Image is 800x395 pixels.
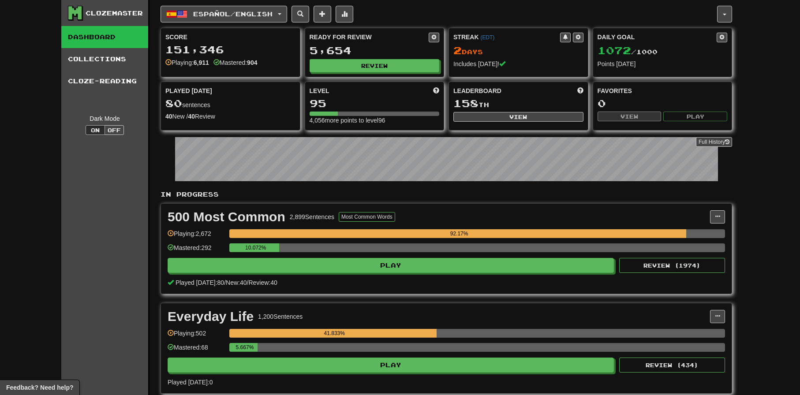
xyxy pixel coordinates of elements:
div: Ready for Review [310,33,429,41]
div: Points [DATE] [598,60,728,68]
button: View [453,112,583,122]
button: Español/English [161,6,287,22]
div: New / Review [165,112,295,121]
div: Daily Goal [598,33,717,42]
div: 92.17% [232,229,686,238]
div: Playing: [165,58,209,67]
div: 95 [310,98,440,109]
button: Play [663,112,727,121]
strong: 904 [247,59,257,66]
div: Mastered: 68 [168,343,225,358]
button: More stats [336,6,353,22]
div: 41.833% [232,329,437,338]
span: / [247,279,249,286]
div: Clozemaster [86,9,143,18]
span: Leaderboard [453,86,501,95]
button: Play [168,358,614,373]
div: sentences [165,98,295,109]
div: 4,056 more points to level 96 [310,116,440,125]
span: Played [DATE] [165,86,212,95]
span: / [224,279,226,286]
span: Played [DATE]: 0 [168,379,213,386]
a: Full History [696,137,732,147]
span: 2 [453,44,462,56]
a: (EDT) [480,34,494,41]
span: Open feedback widget [6,383,73,392]
div: Score [165,33,295,41]
div: 5,654 [310,45,440,56]
div: Streak [453,33,560,41]
button: Off [105,125,124,135]
button: View [598,112,662,121]
div: 500 Most Common [168,210,285,224]
div: Mastered: [213,58,258,67]
div: 10.072% [232,243,279,252]
a: Collections [61,48,148,70]
button: Review [310,59,440,72]
button: Add sentence to collection [314,6,331,22]
span: 80 [165,97,182,109]
div: Favorites [598,86,728,95]
div: 151,346 [165,44,295,55]
div: Playing: 2,672 [168,229,225,244]
span: Review: 40 [248,279,277,286]
button: Search sentences [292,6,309,22]
div: Mastered: 292 [168,243,225,258]
span: This week in points, UTC [577,86,583,95]
strong: 40 [165,113,172,120]
div: Day s [453,45,583,56]
a: Cloze-Reading [61,70,148,92]
div: 5.667% [232,343,257,352]
button: Review (1974) [619,258,725,273]
button: Play [168,258,614,273]
div: Playing: 502 [168,329,225,343]
a: Dashboard [61,26,148,48]
div: 0 [598,98,728,109]
span: / 1000 [598,48,658,56]
span: Level [310,86,329,95]
div: Dark Mode [68,114,142,123]
span: New: 40 [226,279,247,286]
button: Review (434) [619,358,725,373]
span: Score more points to level up [433,86,439,95]
strong: 6,911 [194,59,209,66]
strong: 40 [188,113,195,120]
div: 1,200 Sentences [258,312,303,321]
div: 2,899 Sentences [290,212,334,221]
div: Includes [DATE]! [453,60,583,68]
div: th [453,98,583,109]
span: 158 [453,97,479,109]
span: Played [DATE]: 80 [176,279,224,286]
p: In Progress [161,190,732,199]
div: Everyday Life [168,310,254,323]
span: 1072 [598,44,631,56]
button: Most Common Words [339,212,395,222]
span: Español / English [193,10,273,18]
button: On [86,125,105,135]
